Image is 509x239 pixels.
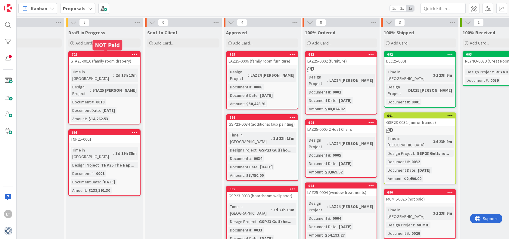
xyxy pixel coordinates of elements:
[71,147,113,160] div: Time in [GEOGRAPHIC_DATA]
[337,223,337,230] span: :
[228,227,251,233] div: Document #
[307,74,327,87] div: Design Project
[71,115,86,122] div: Amount
[384,195,455,203] div: MCMIL-0026 (not paid)
[337,160,353,167] div: [DATE]
[114,150,138,157] div: 3d 19h 35m
[228,84,251,90] div: Document #
[398,5,406,11] span: 2x
[384,29,414,35] span: 100% Shipped
[410,230,421,237] div: 0026
[308,52,377,57] div: 682
[252,84,264,90] div: 0006
[386,167,415,173] div: Document Date
[227,115,298,120] div: 686
[384,113,455,118] div: 691
[493,69,494,75] span: :
[409,99,410,105] span: :
[252,155,264,162] div: 0034
[402,175,402,182] span: :
[415,222,430,228] div: MCMIL
[233,40,253,46] span: Add Card...
[68,29,105,35] span: Draft in Progress
[227,52,298,65] div: 725LAZ25-0006 (family room furniture)
[330,215,331,222] span: :
[386,135,431,148] div: Time in [GEOGRAPHIC_DATA]
[99,162,100,168] span: :
[312,40,331,46] span: Add Card...
[229,187,298,191] div: 685
[337,223,353,230] div: [DATE]
[306,120,377,125] div: 694
[431,210,432,216] span: :
[227,52,298,57] div: 725
[272,135,296,142] div: 3d 23h 13m
[395,19,405,26] span: 3
[327,77,328,84] span: :
[13,1,27,8] span: Support
[95,170,106,177] div: 0001
[386,150,414,157] div: Design Project
[272,207,296,213] div: 3d 23h 13m
[114,72,138,78] div: 2d 18h 13m
[31,5,47,12] span: Kanban
[69,52,140,57] div: 727
[248,72,249,78] span: :
[337,97,353,104] div: [DATE]
[407,87,454,93] div: DLC25 [PERSON_NAME]
[227,57,298,65] div: LAZ25-0006 (family room furniture)
[307,106,323,112] div: Amount
[228,100,244,107] div: Amount
[307,152,330,158] div: Document #
[228,218,256,225] div: Design Project
[409,158,410,165] span: :
[69,52,140,65] div: 727STA25-0010 (family room drapery)
[307,89,330,95] div: Document #
[307,160,337,167] div: Document Date
[87,187,112,194] div: $132,391.30
[271,207,272,213] span: :
[384,190,455,203] div: 690MCMIL-0026 (not paid)
[306,183,377,196] div: 684LAZ25-0004 (window treatments)
[323,106,324,112] span: :
[4,210,12,218] div: LT
[416,167,432,173] div: [DATE]
[71,162,99,168] div: Design Project
[4,227,12,235] img: avatar
[410,158,421,165] div: 0032
[386,99,409,105] div: Document #
[227,115,298,128] div: 686GSP23-0034 (additional faux painting)
[86,187,87,194] span: :
[432,72,454,78] div: 3d 23h 9m
[101,179,116,185] div: [DATE]
[306,188,377,196] div: LAZ25-0004 (window treatments)
[227,186,298,192] div: 685
[402,175,423,182] div: $2,490.00
[251,227,252,233] span: :
[387,52,455,57] div: 692
[384,190,455,195] div: 690
[257,218,293,225] div: GSP23 Gulfsho...
[227,120,298,128] div: GSP23-0034 (additional faux painting)
[391,40,410,46] span: Add Card...
[316,19,326,26] span: 8
[386,222,414,228] div: Design Project
[228,69,248,82] div: Design Project
[69,135,140,143] div: TNP25-0001
[330,152,331,158] span: :
[71,107,100,114] div: Document Date
[307,232,323,238] div: Amount
[4,4,12,12] img: Visit kanbanzone.com
[227,192,298,200] div: GSP23-0033 (boardroom wallpaper)
[306,125,377,133] div: LAZ25-0005 2 Host Chairs
[154,40,174,46] span: Add Card...
[384,52,455,65] div: 692DLC25-0001
[113,150,114,157] span: :
[331,89,343,95] div: 0002
[488,77,489,84] span: :
[76,40,95,46] span: Add Card...
[327,140,328,147] span: :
